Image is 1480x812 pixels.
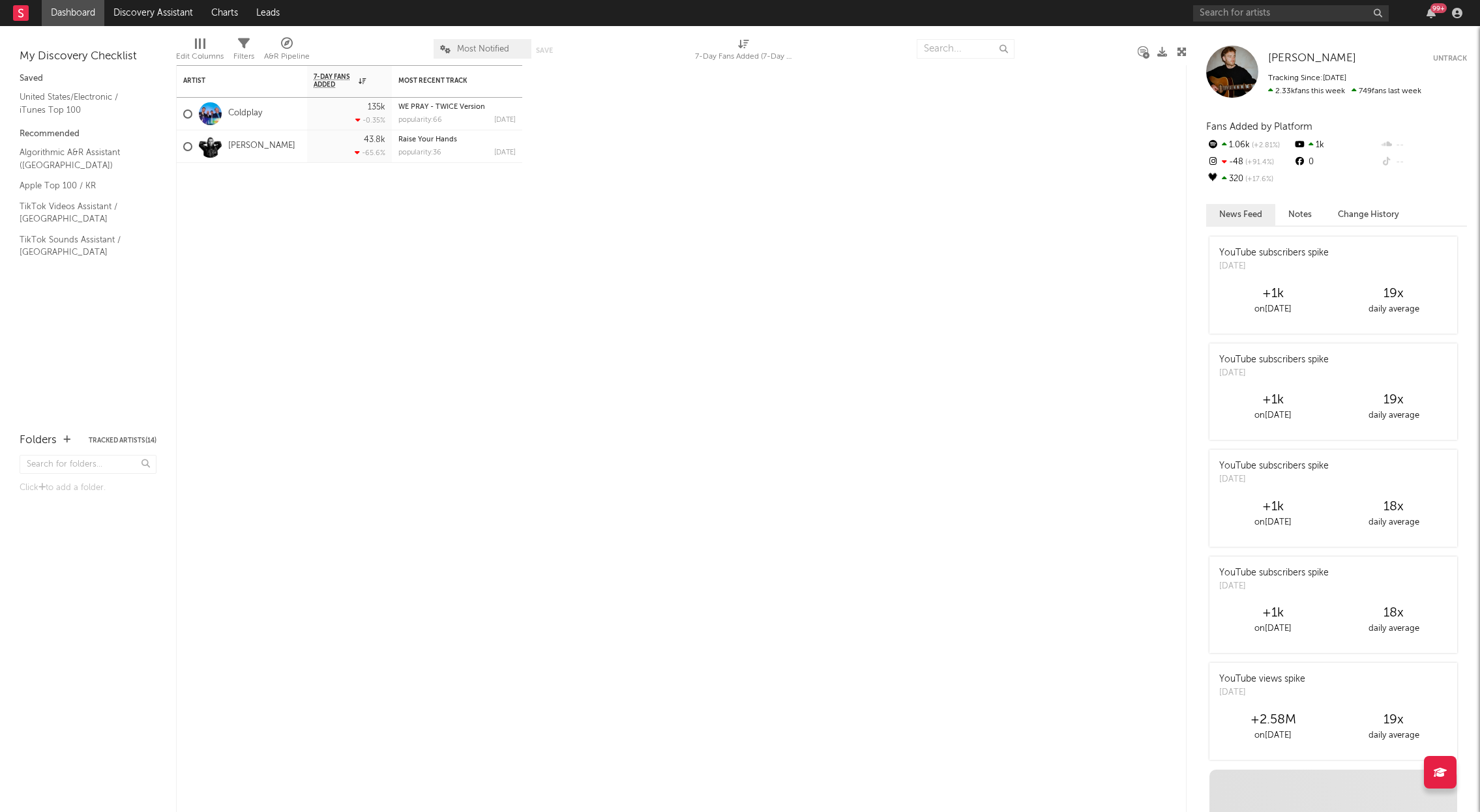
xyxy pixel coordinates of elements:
div: -0.35 % [355,116,385,124]
div: on [DATE] [1213,621,1333,637]
a: [PERSON_NAME] [228,141,295,152]
span: +2.81 % [1250,142,1280,149]
div: +1k [1213,605,1333,621]
a: TikTok Videos Assistant / [GEOGRAPHIC_DATA] [20,199,143,226]
div: 1k [1293,137,1380,154]
div: daily average [1333,515,1454,530]
a: United States/Electronic / iTunes Top 100 [20,90,143,117]
div: Raise Your Hands [398,136,516,143]
div: 18 x [1333,605,1454,621]
button: Change History [1325,204,1412,225]
div: 19 x [1333,392,1454,408]
div: Recommended [20,126,156,142]
div: Edit Columns [176,33,224,70]
div: 18 x [1333,499,1454,515]
div: 19 x [1333,286,1454,302]
div: 0 [1293,154,1380,171]
div: Most Recent Track [398,77,496,85]
div: daily average [1333,728,1454,744]
span: Fans Added by Platform [1206,122,1312,132]
a: WE PRAY - TWICE Version [398,104,485,111]
div: 1.06k [1206,137,1293,154]
div: daily average [1333,621,1454,637]
div: -- [1380,154,1467,171]
div: Edit Columns [176,49,224,65]
span: 2.33k fans this week [1268,87,1345,95]
div: [DATE] [1219,367,1329,380]
div: YouTube subscribers spike [1219,566,1329,580]
div: [DATE] [1219,473,1329,486]
div: YouTube views spike [1219,673,1305,686]
div: A&R Pipeline [264,33,310,70]
a: Coldplay [228,108,262,119]
span: 749 fans last week [1268,87,1421,95]
div: 19 x [1333,712,1454,728]
div: [DATE] [1219,260,1329,273]
a: Apple Top 100 / KR [20,179,143,193]
div: on [DATE] [1213,515,1333,530]
div: YouTube subscribers spike [1219,459,1329,473]
span: +91.4 % [1243,159,1274,166]
div: [DATE] [1219,580,1329,593]
a: TikTok Sounds Assistant / [GEOGRAPHIC_DATA] [20,233,143,259]
span: Tracking Since: [DATE] [1268,74,1346,82]
div: +1k [1213,499,1333,515]
a: Raise Your Hands [398,136,457,143]
div: 7-Day Fans Added (7-Day Fans Added) [695,33,793,70]
div: A&R Pipeline [264,49,310,65]
div: Filters [233,33,254,70]
div: 135k [368,103,385,111]
div: My Discovery Checklist [20,49,156,65]
div: 7-Day Fans Added (7-Day Fans Added) [695,49,793,65]
div: [DATE] [494,117,516,124]
div: on [DATE] [1213,728,1333,744]
div: WE PRAY - TWICE Version [398,104,516,111]
input: Search for artists [1193,5,1389,22]
a: Algorithmic A&R Assistant ([GEOGRAPHIC_DATA]) [20,145,143,172]
span: [PERSON_NAME] [1268,53,1356,64]
div: daily average [1333,302,1454,317]
div: on [DATE] [1213,408,1333,424]
div: -- [1380,137,1467,154]
button: Save [536,47,553,54]
div: +1k [1213,392,1333,408]
button: Untrack [1433,52,1467,65]
input: Search... [917,39,1014,59]
button: Tracked Artists(14) [89,437,156,444]
div: Saved [20,71,156,87]
div: Filters [233,49,254,65]
div: Folders [20,433,57,448]
div: +1k [1213,286,1333,302]
div: [DATE] [494,149,516,156]
input: Search for folders... [20,455,156,474]
span: Most Notified [457,45,509,53]
div: daily average [1333,408,1454,424]
div: Artist [183,77,281,85]
div: popularity: 66 [398,117,442,124]
div: 43.8k [364,136,385,144]
span: +17.6 % [1243,176,1273,183]
div: YouTube subscribers spike [1219,353,1329,367]
span: 7-Day Fans Added [314,73,355,89]
div: popularity: 36 [398,149,441,156]
button: 99+ [1427,8,1436,18]
div: on [DATE] [1213,302,1333,317]
div: Click to add a folder. [20,480,156,496]
div: YouTube subscribers spike [1219,246,1329,260]
a: [PERSON_NAME] [1268,52,1356,65]
div: [DATE] [1219,686,1305,699]
button: News Feed [1206,204,1275,225]
button: Notes [1275,204,1325,225]
div: -48 [1206,154,1293,171]
div: +2.58M [1213,712,1333,728]
div: -65.6 % [355,149,385,157]
div: 320 [1206,171,1293,188]
div: 99 + [1430,3,1447,13]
